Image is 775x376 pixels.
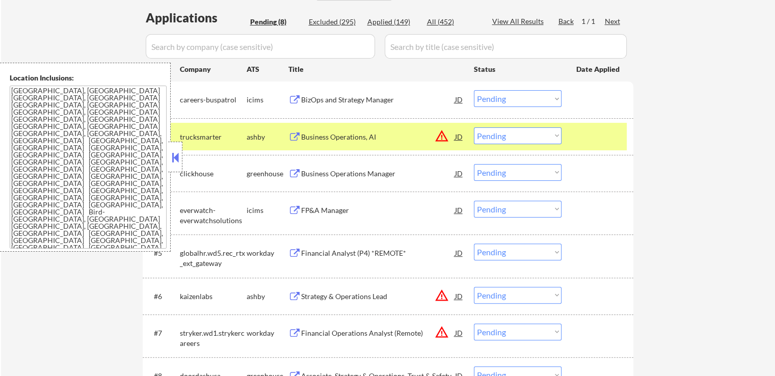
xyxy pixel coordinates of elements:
div: JD [454,90,464,109]
div: BizOps and Strategy Manager [301,95,455,105]
div: Applied (149) [367,17,418,27]
div: icims [247,95,288,105]
div: icims [247,205,288,216]
div: greenhouse [247,169,288,179]
div: #5 [154,248,172,258]
div: Financial Analyst (P4) *REMOTE* [301,248,455,258]
div: JD [454,164,464,182]
div: ashby [247,132,288,142]
div: Title [288,64,464,74]
div: kaizenlabs [180,291,247,302]
div: Business Operations Manager [301,169,455,179]
button: warning_amber [435,288,449,303]
div: Location Inclusions: [10,73,167,83]
div: 1 / 1 [581,16,605,26]
button: warning_amber [435,325,449,339]
div: JD [454,127,464,146]
div: Excluded (295) [309,17,360,27]
div: globalhr.wd5.rec_rtx_ext_gateway [180,248,247,268]
div: FP&A Manager [301,205,455,216]
div: #6 [154,291,172,302]
div: clickhouse [180,169,247,179]
div: View All Results [492,16,547,26]
div: Status [474,60,562,78]
input: Search by company (case sensitive) [146,34,375,59]
div: careers-buspatrol [180,95,247,105]
div: JD [454,244,464,262]
button: warning_amber [435,129,449,143]
div: workday [247,248,288,258]
div: Applications [146,12,247,24]
input: Search by title (case sensitive) [385,34,627,59]
div: Financial Operations Analyst (Remote) [301,328,455,338]
div: JD [454,287,464,305]
div: Strategy & Operations Lead [301,291,455,302]
div: ashby [247,291,288,302]
div: everwatch-everwatchsolutions [180,205,247,225]
div: JD [454,324,464,342]
div: Business Operations, AI [301,132,455,142]
div: JD [454,201,464,219]
div: #7 [154,328,172,338]
div: Next [605,16,621,26]
div: stryker.wd1.strykercareers [180,328,247,348]
div: Pending (8) [250,17,301,27]
div: Company [180,64,247,74]
div: Date Applied [576,64,621,74]
div: Back [558,16,575,26]
div: workday [247,328,288,338]
div: All (452) [427,17,478,27]
div: ATS [247,64,288,74]
div: trucksmarter [180,132,247,142]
